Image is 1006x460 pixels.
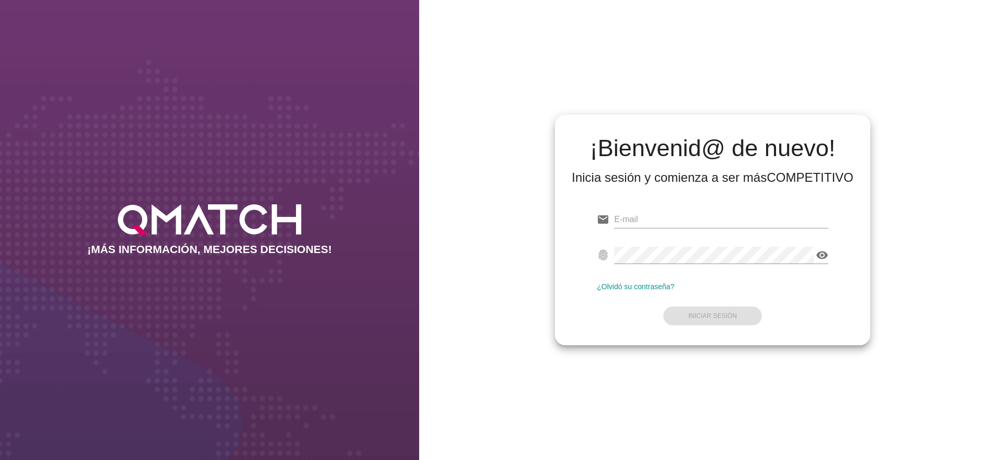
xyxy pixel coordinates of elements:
[572,136,854,161] h2: ¡Bienvenid@ de nuevo!
[767,170,853,184] strong: COMPETITIVO
[816,249,828,261] i: visibility
[614,211,828,228] input: E-mail
[88,243,332,256] h2: ¡MÁS INFORMACIÓN, MEJORES DECISIONES!
[597,282,674,291] a: ¿Olvidó su contraseña?
[572,169,854,186] div: Inicia sesión y comienza a ser más
[597,249,609,261] i: fingerprint
[597,213,609,226] i: email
